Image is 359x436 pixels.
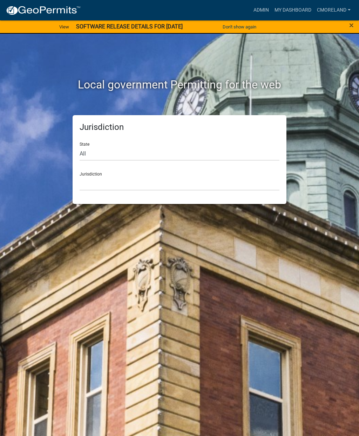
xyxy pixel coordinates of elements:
[80,122,279,132] h5: Jurisdiction
[220,21,259,33] button: Don't show again
[251,4,272,17] a: Admin
[349,20,354,30] span: ×
[56,21,72,33] a: View
[314,4,353,17] a: cmoreland
[349,21,354,29] button: Close
[272,4,314,17] a: My Dashboard
[16,78,343,91] h2: Local government Permitting for the web
[76,23,183,30] strong: SOFTWARE RELEASE DETAILS FOR [DATE]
